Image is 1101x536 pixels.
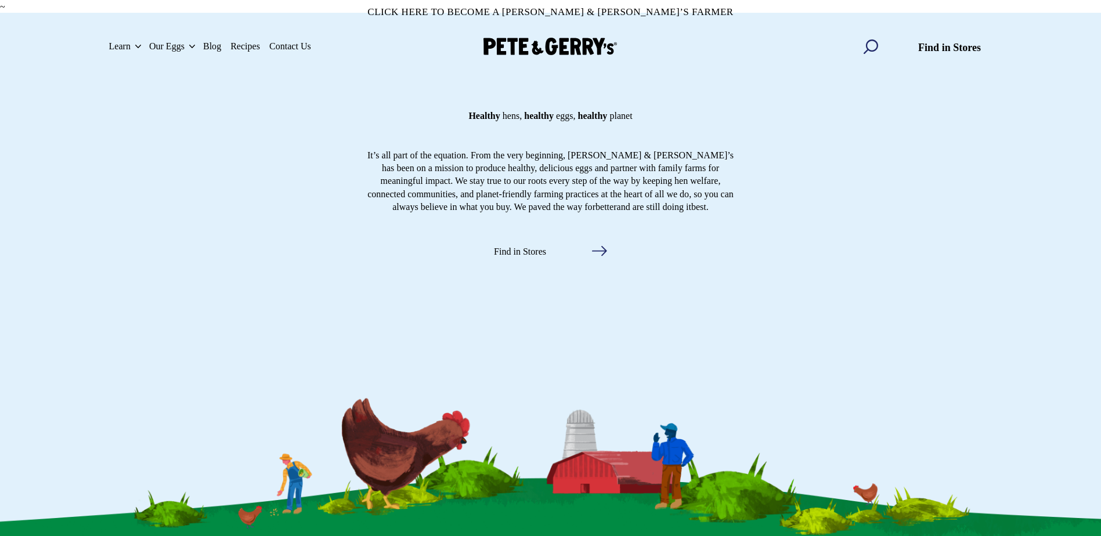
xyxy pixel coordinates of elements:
a: Contact Us [265,32,316,61]
strong: best [691,202,706,212]
span: Healthy [468,94,500,137]
span: hens, [503,94,522,137]
span: Contact Us [269,39,311,53]
input: Search [851,32,891,61]
span: Find in Stores [494,245,546,259]
span: Our Eggs [149,39,185,53]
a: Find in Stores [903,32,997,61]
a: Learn [104,32,135,61]
span: Learn [109,39,131,53]
a: Recipes [226,32,265,61]
span: planet [609,94,632,137]
span: healthy [578,94,608,137]
span: Recipes [230,39,260,53]
a: Our Eggs [145,32,189,61]
span: eggs, [556,94,575,137]
span: Blog [203,39,221,53]
span: healthy [524,94,554,137]
button: Open the dropdown menu for Learn [135,45,141,49]
a: Find in Stores [478,232,623,270]
span: Find in Stores [918,40,981,56]
a: Blog [198,32,226,61]
strong: better [595,202,617,212]
p: It’s all part of the equation. From the very beginning, [PERSON_NAME] & [PERSON_NAME]’s has been ... [365,149,737,214]
button: Open the dropdown menu for Our Eggs [189,45,195,49]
